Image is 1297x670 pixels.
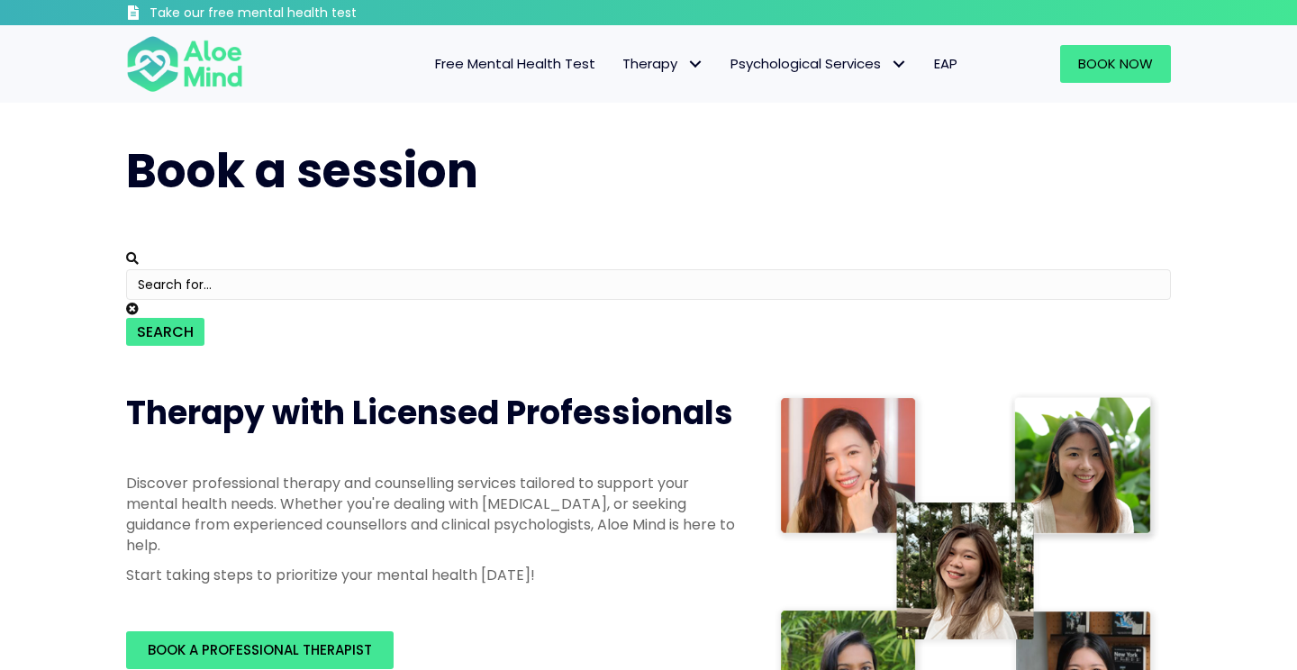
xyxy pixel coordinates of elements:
p: Start taking steps to prioritize your mental health [DATE]! [126,565,739,585]
a: BOOK A PROFESSIONAL THERAPIST [126,631,394,669]
span: BOOK A PROFESSIONAL THERAPIST [148,640,372,659]
a: Take our free mental health test [126,5,453,25]
a: Free Mental Health Test [422,45,609,83]
span: Book Now [1078,54,1153,73]
span: Free Mental Health Test [435,54,595,73]
span: EAP [934,54,957,73]
a: Psychological ServicesPsychological Services: submenu [717,45,921,83]
a: EAP [921,45,971,83]
p: Discover professional therapy and counselling services tailored to support your mental health nee... [126,473,739,557]
a: Book Now [1060,45,1171,83]
input: Search for... [126,269,1171,300]
span: Therapy [622,54,703,73]
span: Therapy: submenu [682,51,708,77]
nav: Menu [267,45,971,83]
img: Aloe mind Logo [126,34,243,94]
a: TherapyTherapy: submenu [609,45,717,83]
span: Therapy with Licensed Professionals [126,390,733,436]
span: Psychological Services [730,54,907,73]
h3: Take our free mental health test [150,5,453,23]
button: Search [126,318,204,346]
span: Psychological Services: submenu [885,51,912,77]
span: Book a session [126,138,478,204]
